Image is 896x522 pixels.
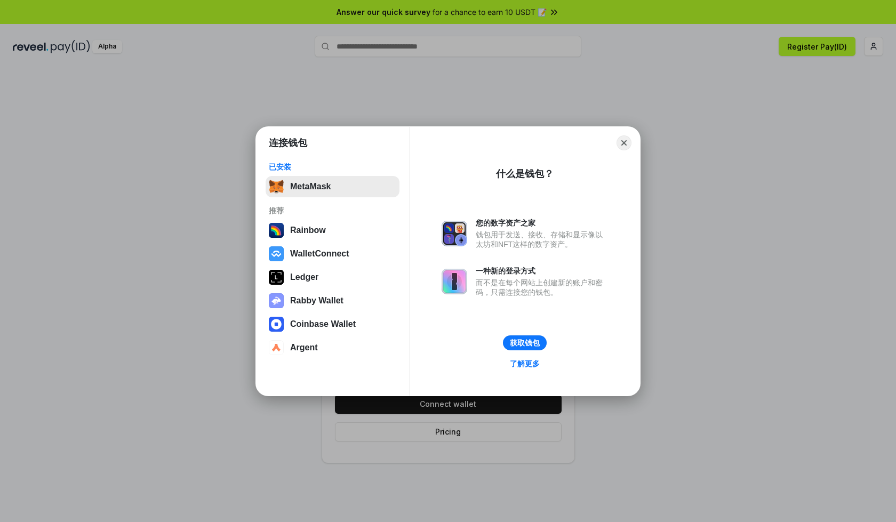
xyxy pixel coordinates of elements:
[617,135,631,150] button: Close
[290,249,349,259] div: WalletConnect
[266,220,399,241] button: Rainbow
[269,162,396,172] div: 已安装
[269,270,284,285] img: svg+xml,%3Csvg%20xmlns%3D%22http%3A%2F%2Fwww.w3.org%2F2000%2Fsvg%22%20width%3D%2228%22%20height%3...
[266,337,399,358] button: Argent
[269,223,284,238] img: svg+xml,%3Csvg%20width%3D%22120%22%20height%3D%22120%22%20viewBox%3D%220%200%20120%20120%22%20fil...
[442,269,467,294] img: svg+xml,%3Csvg%20xmlns%3D%22http%3A%2F%2Fwww.w3.org%2F2000%2Fsvg%22%20fill%3D%22none%22%20viewBox...
[266,243,399,264] button: WalletConnect
[510,359,540,368] div: 了解更多
[290,272,318,282] div: Ledger
[476,266,608,276] div: 一种新的登录方式
[290,343,318,352] div: Argent
[476,278,608,297] div: 而不是在每个网站上创建新的账户和密码，只需连接您的钱包。
[496,167,554,180] div: 什么是钱包？
[503,335,547,350] button: 获取钱包
[266,290,399,311] button: Rabby Wallet
[476,218,608,228] div: 您的数字资产之家
[266,267,399,288] button: Ledger
[442,221,467,246] img: svg+xml,%3Csvg%20xmlns%3D%22http%3A%2F%2Fwww.w3.org%2F2000%2Fsvg%22%20fill%3D%22none%22%20viewBox...
[290,182,331,191] div: MetaMask
[269,136,307,149] h1: 连接钱包
[266,314,399,335] button: Coinbase Wallet
[269,179,284,194] img: svg+xml,%3Csvg%20fill%3D%22none%22%20height%3D%2233%22%20viewBox%3D%220%200%2035%2033%22%20width%...
[290,226,326,235] div: Rainbow
[269,293,284,308] img: svg+xml,%3Csvg%20xmlns%3D%22http%3A%2F%2Fwww.w3.org%2F2000%2Fsvg%22%20fill%3D%22none%22%20viewBox...
[266,176,399,197] button: MetaMask
[476,230,608,249] div: 钱包用于发送、接收、存储和显示像以太坊和NFT这样的数字资产。
[290,296,343,306] div: Rabby Wallet
[510,338,540,348] div: 获取钱包
[269,246,284,261] img: svg+xml,%3Csvg%20width%3D%2228%22%20height%3D%2228%22%20viewBox%3D%220%200%2028%2028%22%20fill%3D...
[269,206,396,215] div: 推荐
[269,340,284,355] img: svg+xml,%3Csvg%20width%3D%2228%22%20height%3D%2228%22%20viewBox%3D%220%200%2028%2028%22%20fill%3D...
[503,357,546,371] a: 了解更多
[290,319,356,329] div: Coinbase Wallet
[269,317,284,332] img: svg+xml,%3Csvg%20width%3D%2228%22%20height%3D%2228%22%20viewBox%3D%220%200%2028%2028%22%20fill%3D...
